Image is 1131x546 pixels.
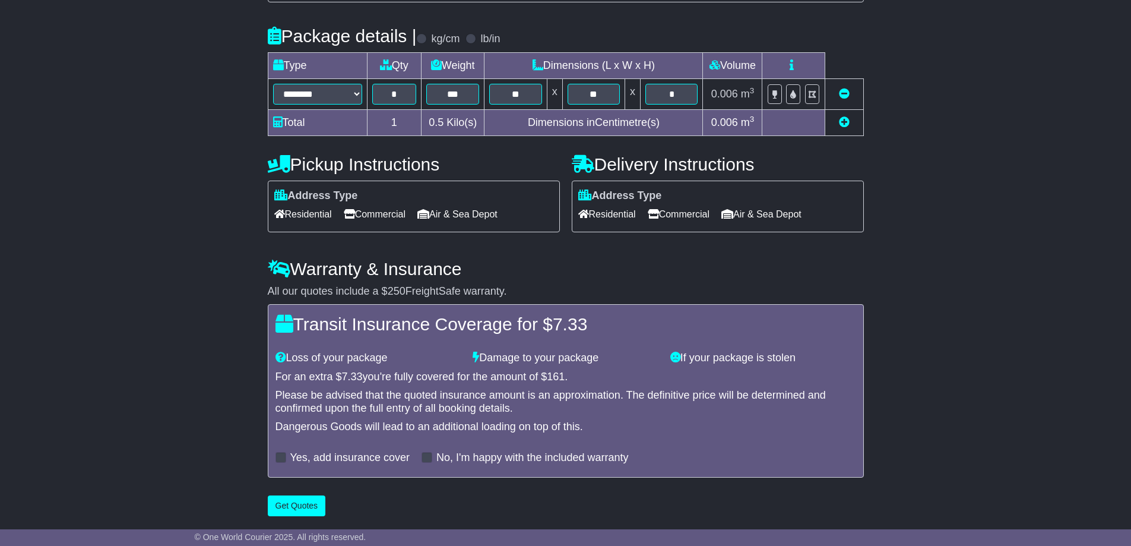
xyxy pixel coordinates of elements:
h4: Transit Insurance Coverage for $ [275,314,856,334]
label: lb/in [480,33,500,46]
span: 0.5 [429,116,443,128]
h4: Warranty & Insurance [268,259,864,279]
td: Weight [422,52,484,78]
td: Dimensions (L x W x H) [484,52,703,78]
div: All our quotes include a $ FreightSafe warranty. [268,285,864,298]
td: Dimensions in Centimetre(s) [484,109,703,135]
h4: Delivery Instructions [572,154,864,174]
a: Remove this item [839,88,850,100]
span: Residential [578,205,636,223]
label: kg/cm [431,33,460,46]
sup: 3 [750,86,755,95]
sup: 3 [750,115,755,124]
div: Damage to your package [467,352,664,365]
span: 250 [388,285,405,297]
span: 0.006 [711,88,738,100]
td: Volume [703,52,762,78]
td: Qty [367,52,422,78]
span: © One World Courier 2025. All rights reserved. [195,532,366,542]
td: x [625,78,641,109]
label: Yes, add insurance cover [290,452,410,465]
span: Commercial [344,205,405,223]
div: Please be advised that the quoted insurance amount is an approximation. The definitive price will... [275,389,856,415]
td: Kilo(s) [422,109,484,135]
div: If your package is stolen [664,352,862,365]
button: Get Quotes [268,495,326,516]
div: For an extra $ you're fully covered for the amount of $ . [275,371,856,384]
label: Address Type [274,190,358,203]
span: 7.33 [342,371,363,383]
h4: Pickup Instructions [268,154,560,174]
label: Address Type [578,190,662,203]
span: m [741,88,755,100]
td: Type [268,52,367,78]
span: Air & Sea Depot [417,205,498,223]
h4: Package details | [268,26,417,46]
span: Commercial [648,205,709,223]
div: Dangerous Goods will lead to an additional loading on top of this. [275,421,856,434]
span: 7.33 [553,314,587,334]
td: x [547,78,562,109]
span: 161 [547,371,565,383]
td: 1 [367,109,422,135]
div: Loss of your package [270,352,467,365]
span: m [741,116,755,128]
span: 0.006 [711,116,738,128]
span: Air & Sea Depot [721,205,801,223]
td: Total [268,109,367,135]
span: Residential [274,205,332,223]
label: No, I'm happy with the included warranty [436,452,629,465]
a: Add new item [839,116,850,128]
